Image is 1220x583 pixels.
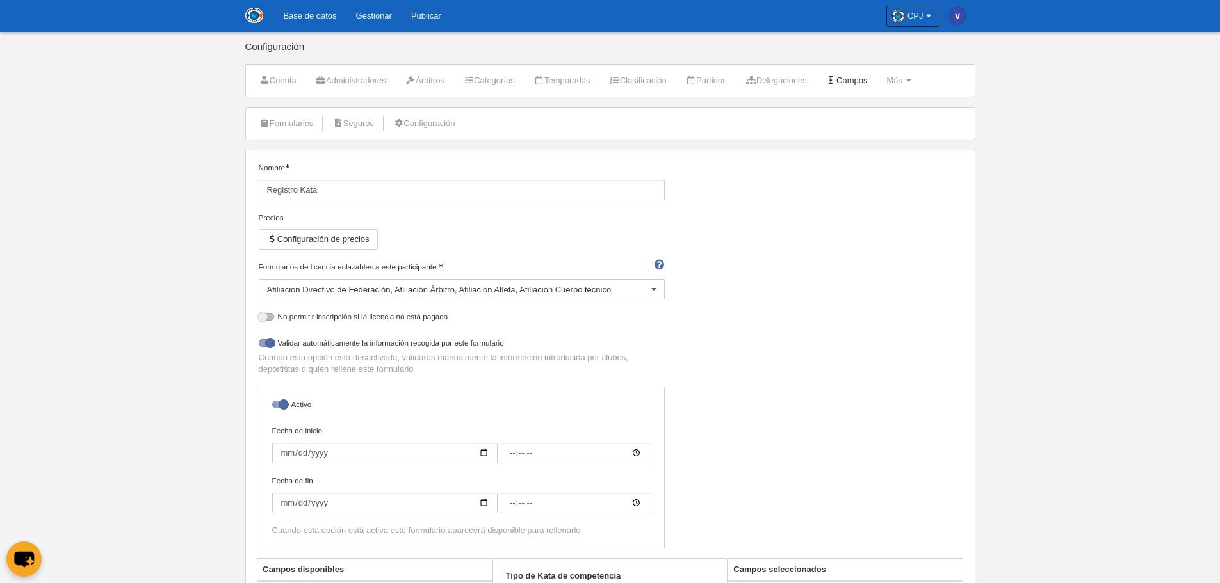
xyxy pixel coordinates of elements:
a: CPJ [886,5,939,27]
a: Categorías [457,71,522,90]
a: Más [879,71,918,90]
a: Configuración [386,114,462,133]
a: Seguros [325,114,381,133]
label: Fecha de inicio [272,425,651,463]
div: Precios [259,212,665,223]
a: Árbitros [398,71,451,90]
a: Temporadas [527,71,598,90]
label: Activo [272,399,651,413]
th: Campos seleccionados [728,559,963,581]
label: No permitir inscripción si la licencia no está pagada [259,311,665,326]
i: Obligatorio [285,164,289,168]
input: Fecha de inicio [501,443,651,463]
label: Formularios de licencia enlazables a este participante [259,261,665,273]
span: Afiliación Directivo de Federación [267,285,391,294]
span: Más [886,76,902,85]
button: chat-button [6,541,42,577]
span: Afiliación Cuerpo técnico [519,285,611,294]
a: Cuenta [252,71,304,90]
a: Campos [819,71,875,90]
strong: Tipo de Kata de competencia [506,571,621,580]
a: Partidos [679,71,734,90]
label: Nombre [259,162,665,200]
input: Nombre [259,180,665,200]
p: Cuando esta opción está desactivada, validarás manualmente la información introducida por clubes,... [259,352,665,375]
span: CPJ [907,10,923,22]
input: Fecha de fin [272,493,498,513]
input: Fecha de inicio [272,443,498,463]
a: Formularios [252,114,321,133]
i: Obligatorio [439,264,443,268]
span: Afiliación Árbitro [394,285,455,294]
img: c2l6ZT0zMHgzMCZmcz05JnRleHQ9ViZiZz0zOTQ5YWI%3D.png [949,8,966,24]
label: Validar automáticamente la información recogida por este formulario [259,337,665,352]
img: CPJ [245,8,263,23]
a: Clasificación [603,71,674,90]
label: Fecha de fin [272,475,651,513]
a: Delegaciones [739,71,814,90]
input: Fecha de fin [501,493,651,513]
span: Afiliación Atleta [459,285,515,294]
th: Campos disponibles [257,559,492,581]
div: Configuración [245,42,975,64]
button: Configuración de precios [259,229,378,250]
a: Administradores [309,71,393,90]
div: Cuando esta opción está activa este formulario aparecerá disponible para rellenarlo [272,525,651,536]
img: OahAUokjtesP.30x30.jpg [891,10,904,22]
